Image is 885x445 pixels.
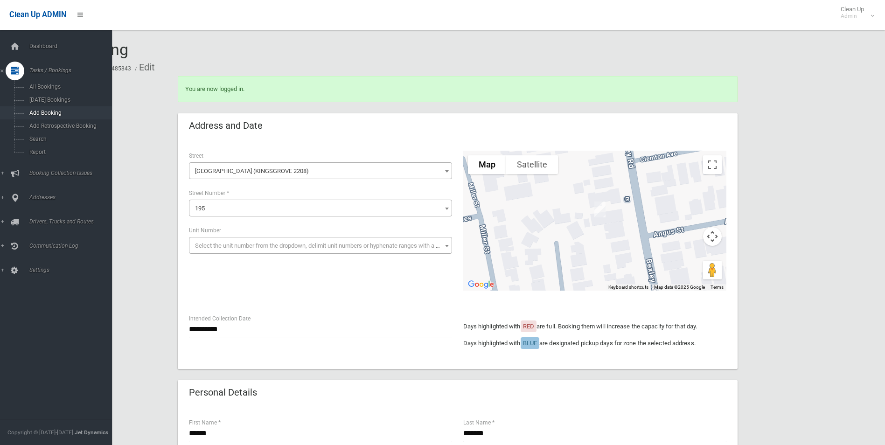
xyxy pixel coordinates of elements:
span: Add Retrospective Booking [27,123,111,129]
span: Settings [27,267,119,273]
span: Search [27,136,111,142]
header: Address and Date [178,117,274,135]
a: Terms (opens in new tab) [711,285,724,290]
span: Clean Up ADMIN [9,10,66,19]
span: Map data ©2025 Google [654,285,705,290]
span: Clean Up [836,6,873,20]
a: Open this area in Google Maps (opens a new window) [466,278,496,291]
button: Keyboard shortcuts [608,284,648,291]
span: RED [523,323,534,330]
small: Admin [841,13,864,20]
button: Toggle fullscreen view [703,155,722,174]
span: All Bookings [27,83,111,90]
div: You are now logged in. [178,76,738,102]
span: 195 [191,202,450,215]
span: Communication Log [27,243,119,249]
span: Tasks / Bookings [27,67,119,74]
span: Dashboard [27,43,119,49]
span: Addresses [27,194,119,201]
span: 195 [195,205,205,212]
div: 195 Bexley Road, KINGSGROVE NSW 2208 [591,198,609,221]
span: Booking Collection Issues [27,170,119,176]
span: Bexley Road (KINGSGROVE 2208) [191,165,450,178]
button: Drag Pegman onto the map to open Street View [703,261,722,279]
span: Select the unit number from the dropdown, delimit unit numbers or hyphenate ranges with a comma [195,242,456,249]
span: 195 [189,200,452,216]
span: BLUE [523,340,537,347]
button: Show street map [468,155,506,174]
span: Copyright © [DATE]-[DATE] [7,429,73,436]
li: Edit [132,59,155,76]
span: Add Booking [27,110,111,116]
span: Drivers, Trucks and Routes [27,218,119,225]
button: Show satellite imagery [506,155,558,174]
header: Personal Details [178,383,268,402]
span: Bexley Road (KINGSGROVE 2208) [189,162,452,179]
span: [DATE] Bookings [27,97,111,103]
span: Report [27,149,111,155]
p: Days highlighted with are full. Booking them will increase the capacity for that day. [463,321,726,332]
p: Days highlighted with are designated pickup days for zone the selected address. [463,338,726,349]
strong: Jet Dynamics [75,429,108,436]
img: Google [466,278,496,291]
button: Map camera controls [703,227,722,246]
a: #485843 [108,65,131,72]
